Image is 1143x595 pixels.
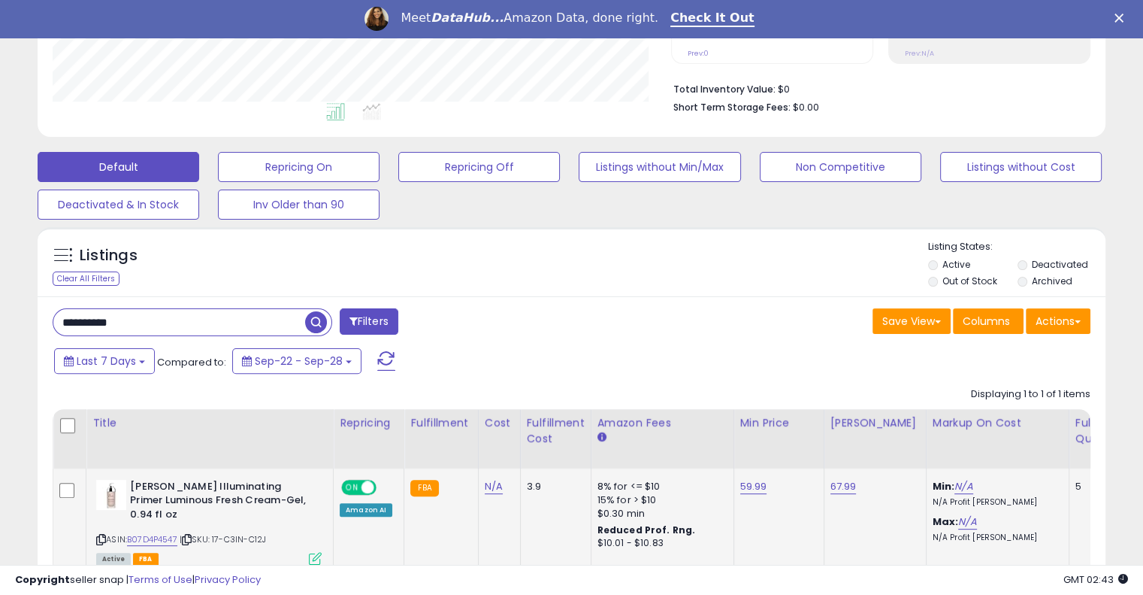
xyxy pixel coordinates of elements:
p: N/A Profit [PERSON_NAME] [933,533,1057,543]
th: The percentage added to the cost of goods (COGS) that forms the calculator for Min & Max prices. [926,409,1069,469]
p: N/A Profit [PERSON_NAME] [933,497,1057,508]
img: Profile image for Georgie [364,7,389,31]
small: Prev: N/A [905,49,934,58]
div: Markup on Cost [933,415,1063,431]
div: 3.9 [527,480,579,493]
b: Total Inventory Value: [673,83,776,96]
small: Amazon Fees. [597,431,606,445]
span: Sep-22 - Sep-28 [255,354,343,369]
b: Reduced Prof. Rng. [597,524,696,536]
div: ASIN: [96,480,322,563]
button: Last 7 Days [54,348,155,374]
button: Filters [340,308,398,335]
b: [PERSON_NAME] Illuminating Primer Luminous Fresh Cream-Gel, 0.94 fl oz [130,480,313,526]
label: Out of Stock [942,275,997,287]
button: Actions [1026,308,1090,334]
p: Listing States: [928,240,1105,254]
button: Save View [872,308,951,334]
a: Check It Out [670,11,754,27]
label: Active [942,258,970,271]
span: ON [343,481,361,493]
div: seller snap | | [15,573,261,587]
div: Title [92,415,327,431]
button: Default [38,152,199,182]
a: B07D4P4547 [127,533,177,546]
a: N/A [958,515,976,530]
b: Max: [933,515,959,529]
li: $0 [673,79,1079,97]
div: Fulfillment Cost [527,415,585,447]
button: Listings without Min/Max [579,152,740,182]
div: [PERSON_NAME] [830,415,920,431]
b: Min: [933,479,955,493]
a: 59.99 [740,479,767,494]
a: Terms of Use [129,572,192,587]
div: 5 [1075,480,1122,493]
div: Amazon Fees [597,415,727,431]
div: Min Price [740,415,818,431]
div: Repricing [340,415,398,431]
div: 8% for <= $10 [597,480,722,493]
small: FBA [410,480,438,496]
span: All listings currently available for purchase on Amazon [96,553,131,566]
small: Prev: 0 [688,49,709,58]
button: Listings without Cost [940,152,1102,182]
label: Deactivated [1031,258,1087,271]
span: | SKU: 17-C3IN-C12J [180,533,266,545]
i: DataHub... [431,11,503,25]
button: Sep-22 - Sep-28 [232,348,361,374]
div: Cost [485,415,514,431]
div: 15% for > $10 [597,493,722,507]
img: 31x0D50WB6L._SL40_.jpg [96,480,126,510]
h5: Listings [80,245,138,266]
button: Repricing Off [398,152,560,182]
div: Close [1114,14,1129,23]
button: Repricing On [218,152,379,182]
label: Archived [1031,275,1072,287]
div: Amazon AI [340,503,392,517]
span: $0.00 [793,100,819,114]
div: Clear All Filters [53,272,119,286]
strong: Copyright [15,572,70,587]
a: N/A [954,479,972,494]
span: FBA [133,553,159,566]
div: $0.30 min [597,507,722,521]
b: Short Term Storage Fees: [673,101,791,114]
span: Columns [963,314,1010,329]
a: N/A [485,479,503,494]
div: Fulfillment [410,415,471,431]
span: Compared to: [157,355,226,369]
div: Displaying 1 to 1 of 1 items [971,387,1090,402]
span: 2025-10-7 02:43 GMT [1063,572,1128,587]
span: OFF [374,481,398,493]
button: Inv Older than 90 [218,190,379,220]
button: Non Competitive [760,152,921,182]
div: $10.01 - $10.83 [597,537,722,550]
div: Meet Amazon Data, done right. [401,11,658,26]
button: Columns [953,308,1024,334]
a: 67.99 [830,479,857,494]
div: Fulfillable Quantity [1075,415,1127,447]
a: Privacy Policy [195,572,261,587]
span: Last 7 Days [77,354,136,369]
button: Deactivated & In Stock [38,190,199,220]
